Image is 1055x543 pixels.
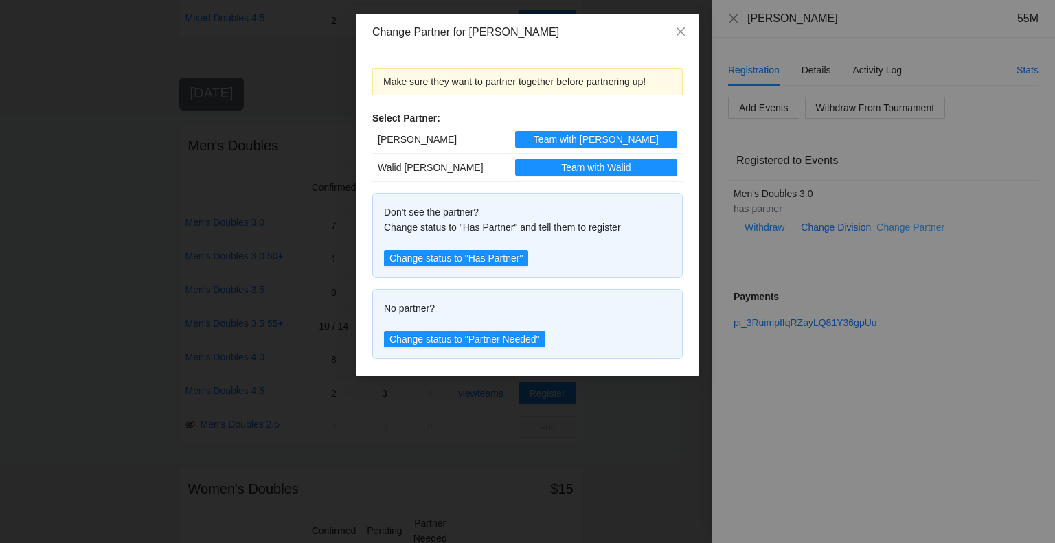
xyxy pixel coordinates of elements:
[561,160,631,175] span: Team with Walid
[675,26,686,37] span: close
[389,332,540,347] span: Change status to "Partner Needed"
[372,111,683,126] div: Select Partner:
[662,14,699,51] button: Close
[515,159,677,176] button: Team with Walid
[383,74,672,89] div: Make sure they want to partner together before partnering up!
[384,331,545,347] button: Change status to "Partner Needed"
[384,301,671,316] div: No partner?
[389,251,523,266] span: Change status to "Has Partner"
[372,25,683,40] div: Change Partner for [PERSON_NAME]
[384,250,528,266] button: Change status to "Has Partner"
[384,220,671,235] div: Change status to "Has Partner" and tell them to register
[384,205,671,220] div: Don't see the partner?
[372,154,510,182] td: Walid [PERSON_NAME]
[372,126,510,154] td: [PERSON_NAME]
[534,132,659,147] span: Team with [PERSON_NAME]
[515,131,677,148] button: Team with [PERSON_NAME]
